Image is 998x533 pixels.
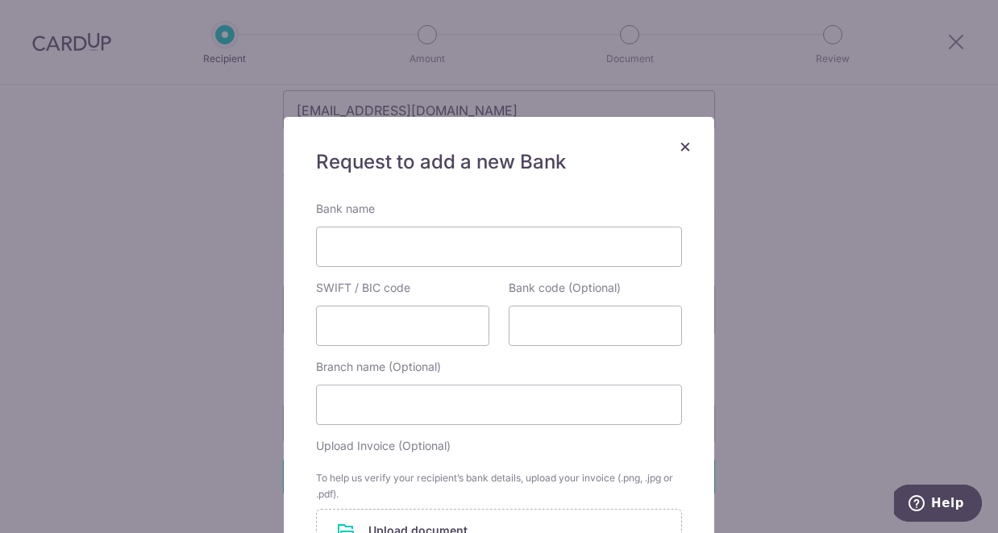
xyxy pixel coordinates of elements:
[316,359,441,375] label: Branch name (Optional)
[679,134,692,157] span: ×
[316,280,410,296] label: SWIFT / BIC code
[316,201,375,217] label: Bank name
[316,470,682,502] div: To help us verify your recipient’s bank details, upload your invoice (.png, .jpg or .pdf).
[894,485,982,525] iframe: Opens a widget where you can find more information
[316,149,682,175] h5: Request to add a new Bank
[37,11,70,26] span: Help
[509,280,621,296] label: Bank code (Optional)
[316,438,451,454] label: Upload Invoice (Optional)
[676,136,695,156] button: Close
